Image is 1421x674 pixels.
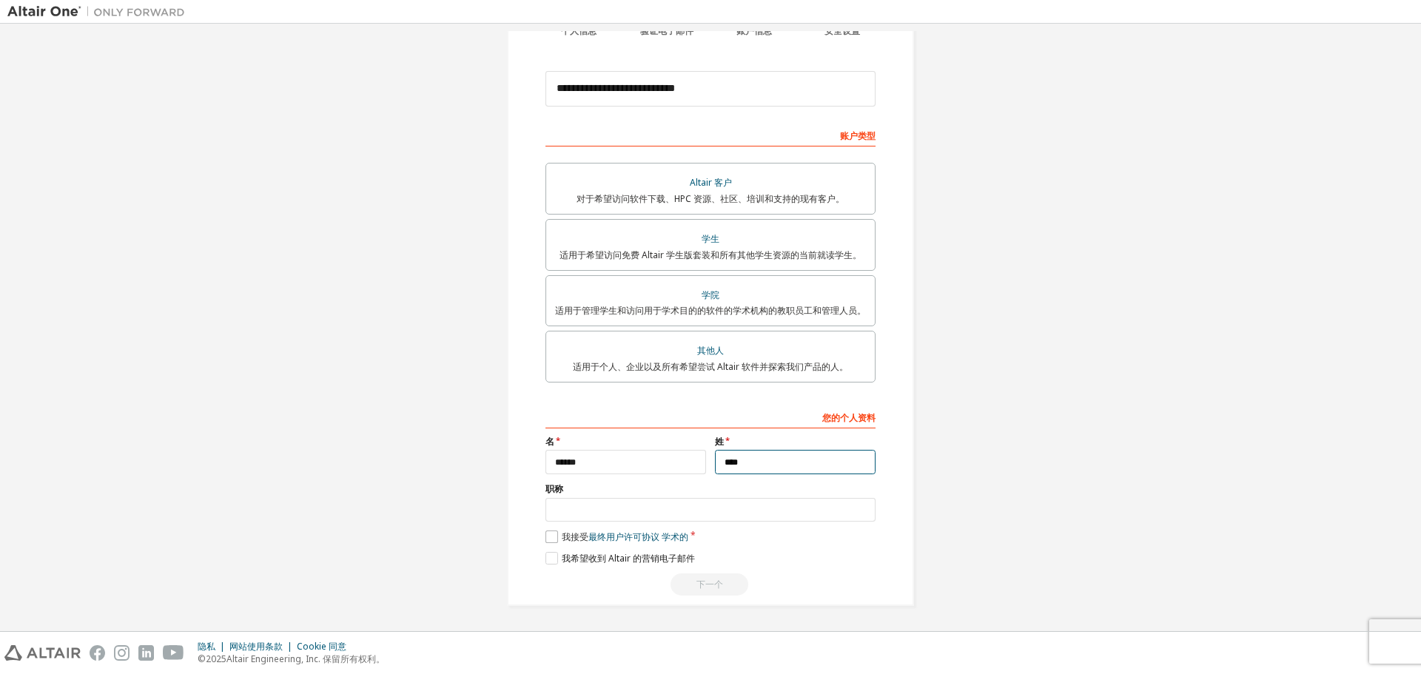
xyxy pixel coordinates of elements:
font: 安全设置 [824,24,860,37]
img: facebook.svg [90,645,105,661]
font: 您的个人资料 [822,411,876,424]
font: 最终用户许可协议 [588,530,659,543]
font: 其他人 [697,344,724,357]
font: 我接受 [562,530,588,543]
font: 我希望收到 Altair 的营销电子邮件 [562,552,695,565]
img: youtube.svg [163,645,184,661]
font: 适用于希望访问免费 Altair 学生版套装和所有其他学生资源的当前就读学生。 [560,249,861,261]
img: 牵牛星一号 [7,4,192,19]
font: Altair 客户 [690,176,732,189]
font: 职称 [545,482,563,495]
img: altair_logo.svg [4,645,81,661]
font: © [198,653,206,665]
font: 账户类型 [840,129,876,142]
font: 验证电子邮件 [640,24,693,37]
font: 对于希望访问软件下载、HPC 资源、社区、培训和支持的现有客户。 [577,192,844,205]
font: 学院 [702,289,719,301]
font: Cookie 同意 [297,640,346,653]
img: linkedin.svg [138,645,154,661]
div: Read and acccept EULA to continue [545,573,876,596]
font: Altair Engineering, Inc. 保留所有权利。 [226,653,385,665]
font: 适用于管理学生和访问用于学术目的的软件的学术机构的教职员工和管理人员。 [555,304,866,317]
img: instagram.svg [114,645,130,661]
font: 姓 [715,435,724,448]
font: 学术的 [662,530,688,543]
font: 隐私 [198,640,215,653]
font: 网站使用条款 [229,640,283,653]
font: 个人信息 [561,24,597,37]
font: 适用于个人、企业以及所有希望尝试 Altair 软件并探索我们产品的人。 [573,360,848,373]
font: 学生 [702,232,719,245]
font: 2025 [206,653,226,665]
font: 账户信息 [736,24,772,37]
font: 名 [545,435,554,448]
